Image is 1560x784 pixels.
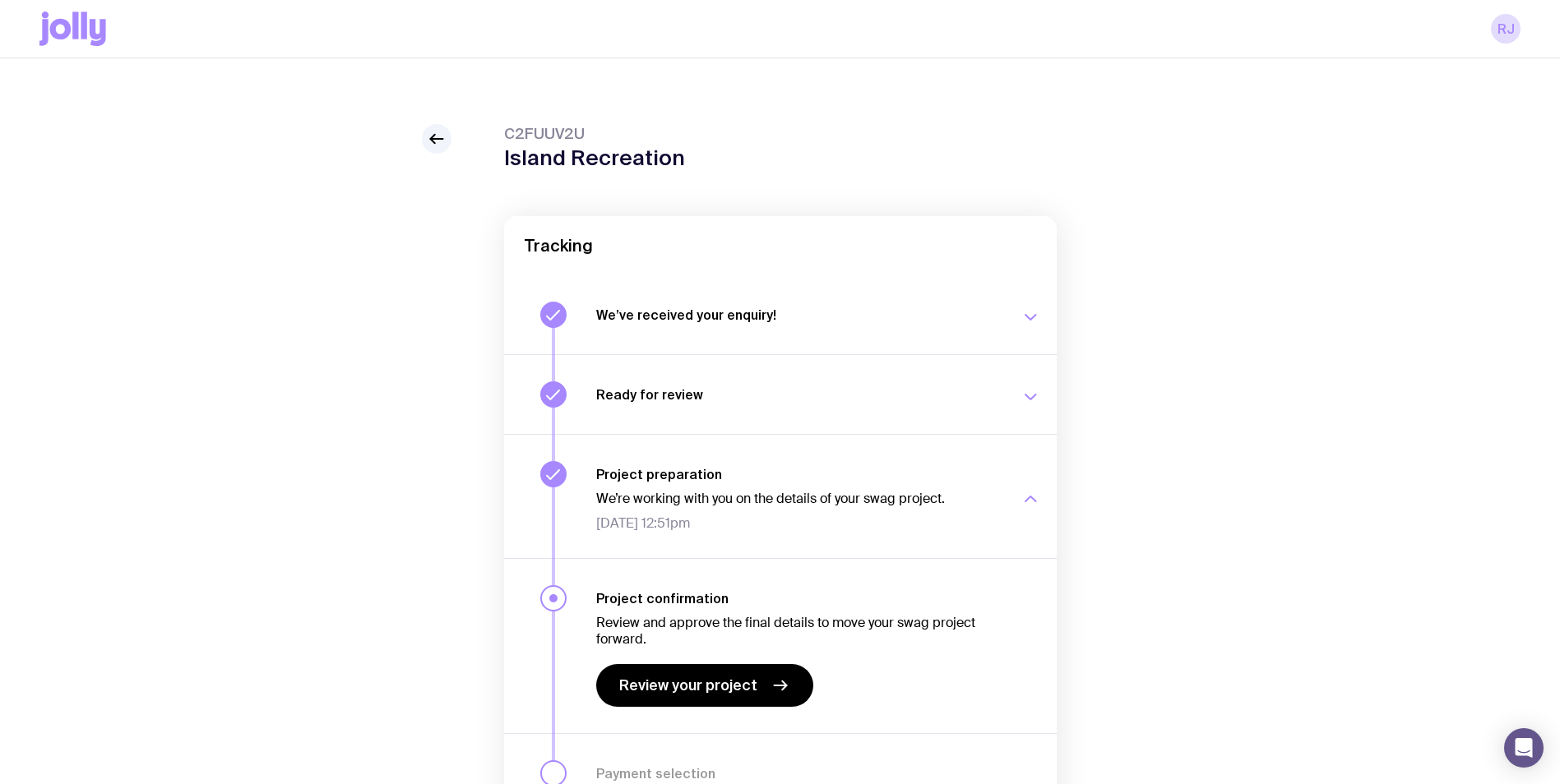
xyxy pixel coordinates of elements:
[504,434,1057,558] button: Project preparationWe’re working with you on the details of your swag project.[DATE] 12:51pm
[596,590,1001,606] h3: Project confirmation
[619,676,757,695] span: Review your project
[504,354,1057,434] button: Ready for review
[596,307,1001,323] h3: We’ve received your enquiry!
[596,466,1001,482] h3: Project preparation
[596,615,1001,648] p: Review and approve the final details to move your swag project forward.
[504,124,685,144] span: C2FUUV2U
[596,386,1001,403] h3: Ready for review
[596,664,813,707] a: Review your project
[596,515,1001,532] span: [DATE] 12:51pm
[504,145,685,170] h1: Island Recreation
[1491,14,1521,44] a: RJ
[504,275,1057,354] button: We’ve received your enquiry!
[1504,728,1544,768] div: Open Intercom Messenger
[596,491,1001,507] p: We’re working with you on the details of your swag project.
[524,236,1037,256] h2: Tracking
[596,765,1001,782] h3: Payment selection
